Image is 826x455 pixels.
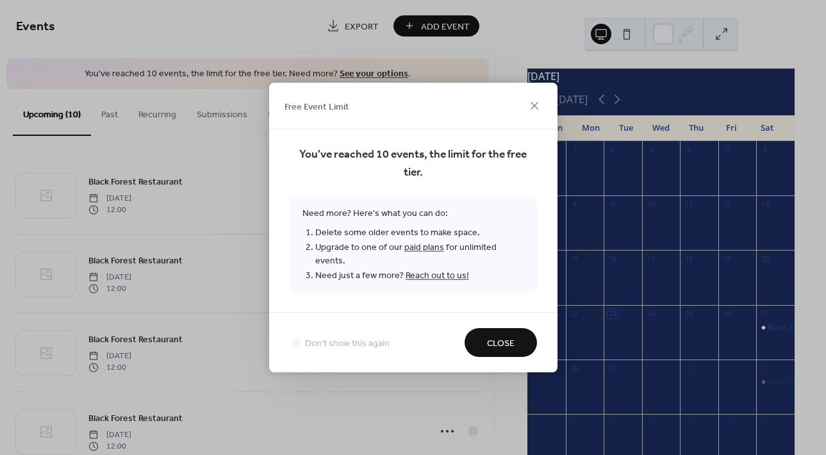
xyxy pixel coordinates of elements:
[305,337,390,351] span: Don't show this again
[406,267,469,285] a: Reach out to us!
[487,337,515,351] span: Close
[285,100,349,113] span: Free Event Limit
[315,240,524,269] li: Upgrade to one of our for unlimited events.
[315,269,524,283] li: Need just a few more?
[290,146,537,182] span: You've reached 10 events, the limit for the free tier.
[404,239,444,256] a: paid plans
[290,197,537,293] span: Need more? Here's what you can do:
[465,328,537,357] button: Close
[315,226,524,240] li: Delete some older events to make space.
